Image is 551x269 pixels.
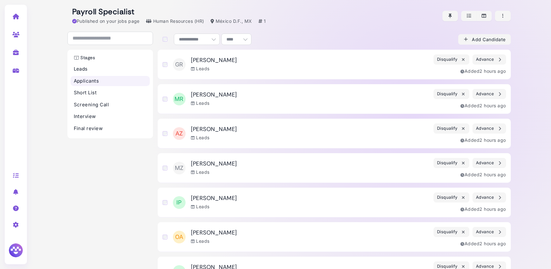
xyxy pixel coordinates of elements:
div: Disqualify [437,160,466,166]
div: 1 [258,18,266,24]
div: México D.F., MX [211,18,252,24]
img: Profile image for Nate [18,3,28,14]
div: Add Candidate [463,36,506,43]
div: Disqualify [437,125,466,132]
div: Added [460,137,506,143]
p: Final review [74,125,147,132]
div: Awesome! You can ask [PERSON_NAME] to: reach out to the candidates in the leads stage and ask if ... [10,124,99,167]
h3: [PERSON_NAME] [191,126,237,133]
span: IP [173,196,186,209]
div: Advance [476,194,503,201]
div: Advance [476,56,503,63]
div: Disqualify [437,194,466,201]
p: Screening Call [74,101,147,109]
span: MZ [173,162,186,174]
div: Added [460,171,506,178]
div: ok [111,186,117,193]
div: Added [460,240,506,247]
button: Gif picker [20,207,25,212]
div: Jacqueline says… [5,48,122,62]
div: Leads [191,65,210,72]
h3: [PERSON_NAME] [191,229,237,236]
time: Aug 21, 2025 [479,137,506,143]
h3: [PERSON_NAME] [191,160,237,167]
div: will see if [PERSON_NAME] can find more [28,66,117,78]
button: Upload attachment [30,207,35,212]
button: Home [99,3,111,15]
div: Nate says… [5,120,122,183]
button: Disqualify [434,227,469,237]
div: Jacqueline says… [5,62,122,83]
div: Advance [476,160,503,166]
h3: Stages [71,55,98,60]
button: Disqualify [434,89,469,99]
div: Disqualify [437,229,466,235]
button: go back [4,3,16,15]
div: Advance [476,229,503,235]
div: Leads [191,100,210,106]
div: Leads [191,134,210,141]
time: Aug 21, 2025 [479,172,506,177]
div: Close [111,3,123,14]
div: I just added 10 [83,52,117,58]
p: Active 1h ago [31,8,59,14]
div: Leads [191,169,210,175]
button: Disqualify [434,123,469,134]
button: Disqualify [434,192,469,203]
img: Megan [8,242,24,258]
div: Disqualify [437,91,466,97]
h3: [PERSON_NAME] [191,57,237,64]
button: Advance [472,227,506,237]
div: Jacqueline says… [5,183,122,197]
time: Aug 21, 2025 [479,241,506,246]
time: Aug 21, 2025 [479,103,506,108]
span: Az [173,127,186,140]
h3: [PERSON_NAME] [191,195,237,202]
div: Added [460,206,506,212]
p: Interview [74,113,147,120]
div: Jacqueline says… [5,83,122,120]
div: Question, now that I added candidates and posted the job opening at linkedin will [PERSON_NAME] s... [23,83,122,115]
time: Aug 21, 2025 [479,68,506,74]
div: Advance [476,125,503,132]
span: GR [173,58,186,71]
button: Advance [472,54,506,65]
h2: Payroll Specialist [72,7,266,16]
div: I just added 10 [78,48,122,62]
div: will see if [PERSON_NAME] can find more [23,62,122,82]
div: Leads [191,203,210,210]
button: Advance [472,158,506,168]
button: Advance [472,123,506,134]
div: Question, now that I added candidates and posted the job opening at linkedin will [PERSON_NAME] s... [28,87,117,111]
div: Added [460,102,506,109]
div: Awesome!You can ask [PERSON_NAME] to: reach out to the candidates in the leads stage and ask if t... [5,120,104,171]
div: Advance [476,91,503,97]
div: Leads [191,238,210,244]
textarea: Message… [5,194,121,205]
div: Disqualify [437,56,466,63]
button: Disqualify [434,54,469,65]
button: Disqualify [434,158,469,168]
span: OA [173,231,186,243]
div: [PERSON_NAME] • 1h ago [10,172,60,176]
button: Advance [472,192,506,203]
div: Added [460,68,506,74]
div: Human Resources (HR) [146,18,204,24]
p: Applicants [74,78,147,85]
div: ok [106,183,122,197]
h3: [PERSON_NAME] [191,91,237,98]
div: Published on your jobs page [72,18,140,24]
button: Advance [472,89,506,99]
button: Add Candidate [458,34,511,45]
p: Short List [74,89,147,97]
button: Emoji picker [10,207,15,212]
time: Aug 21, 2025 [479,206,506,212]
button: Send a message… [109,205,119,215]
h1: [PERSON_NAME] [31,3,72,8]
span: MR [173,93,186,105]
p: Leads [74,66,147,73]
